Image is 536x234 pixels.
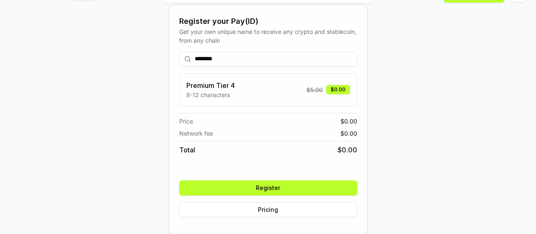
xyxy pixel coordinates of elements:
span: Total [179,145,195,155]
div: Get your own unique name to receive any crypto and stablecoin, from any chain [179,27,357,45]
span: Network fee [179,129,213,138]
button: Pricing [179,202,357,217]
p: 8-12 characters [186,90,235,99]
span: $ 0.00 [338,145,357,155]
span: $ 5.00 [307,85,323,94]
button: Register [179,180,357,195]
span: $ 0.00 [340,117,357,126]
div: Register your Pay(ID) [179,15,357,27]
div: $0.00 [326,85,350,94]
span: Price [179,117,193,126]
h3: Premium Tier 4 [186,80,235,90]
span: $ 0.00 [340,129,357,138]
